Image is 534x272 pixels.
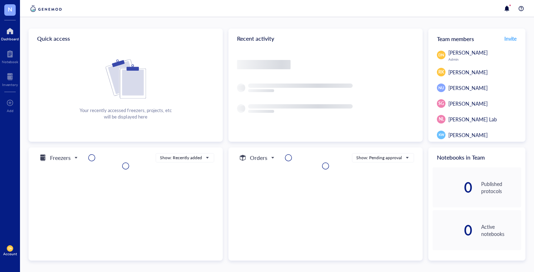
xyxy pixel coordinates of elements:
div: Inventory [2,82,18,87]
div: Quick access [29,29,223,49]
span: NU [438,85,444,91]
span: [PERSON_NAME] [448,131,488,138]
div: Account [3,252,17,256]
div: Notebooks in Team [428,147,525,167]
span: [PERSON_NAME] [448,49,488,56]
div: Notebook [2,60,18,64]
a: Inventory [2,71,18,87]
div: 0 [433,225,473,236]
span: SG [438,100,444,107]
div: Dashboard [1,37,19,41]
h5: Freezers [50,153,71,162]
span: RK [438,69,444,75]
div: Recent activity [228,29,423,49]
span: DN [8,247,12,250]
button: Invite [504,33,517,44]
span: [PERSON_NAME] Lab [448,116,497,123]
a: Dashboard [1,25,19,41]
a: Notebook [2,48,18,64]
h5: Orders [250,153,267,162]
div: Admin [448,57,521,61]
div: Team members [428,29,525,49]
div: 0 [433,182,473,193]
div: Add [7,109,14,113]
span: DN [438,52,444,58]
img: Cf+DiIyRRx+BTSbnYhsZzE9to3+AfuhVxcka4spAAAAAElFTkSuQmCC [106,59,146,99]
div: Active notebooks [481,223,521,237]
div: Show: Pending approval [356,155,402,161]
div: Published protocols [481,180,521,195]
span: Invite [504,35,517,42]
span: KW [438,132,444,137]
img: genemod-logo [29,4,64,13]
span: [PERSON_NAME] [448,84,488,91]
span: [PERSON_NAME] [448,69,488,76]
span: N [8,5,12,14]
div: Show: Recently added [160,155,202,161]
span: NL [439,116,444,122]
div: Your recently accessed freezers, projects, etc will be displayed here [80,107,171,120]
span: [PERSON_NAME] [448,100,488,107]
